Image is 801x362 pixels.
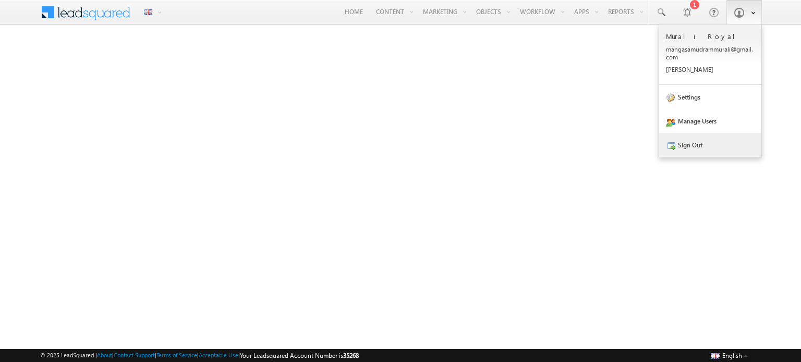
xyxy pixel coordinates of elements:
[199,352,238,358] a: Acceptable Use
[240,352,359,359] span: Your Leadsquared Account Number is
[156,352,197,358] a: Terms of Service
[114,352,155,358] a: Contact Support
[722,352,742,359] span: English
[659,24,761,85] a: Murali Royal mangasamudrammurali@gmail.com [PERSON_NAME]
[666,32,755,41] p: Murali Royal
[343,352,359,359] span: 35268
[659,109,761,133] a: Manage Users
[666,45,755,61] p: manga samud rammu rali@ gmail .com
[40,351,359,360] span: © 2025 LeadSquared | | | | |
[666,66,755,73] p: [PERSON_NAME]
[709,349,750,361] button: English
[97,352,112,358] a: About
[659,133,761,157] a: Sign Out
[659,85,761,109] a: Settings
